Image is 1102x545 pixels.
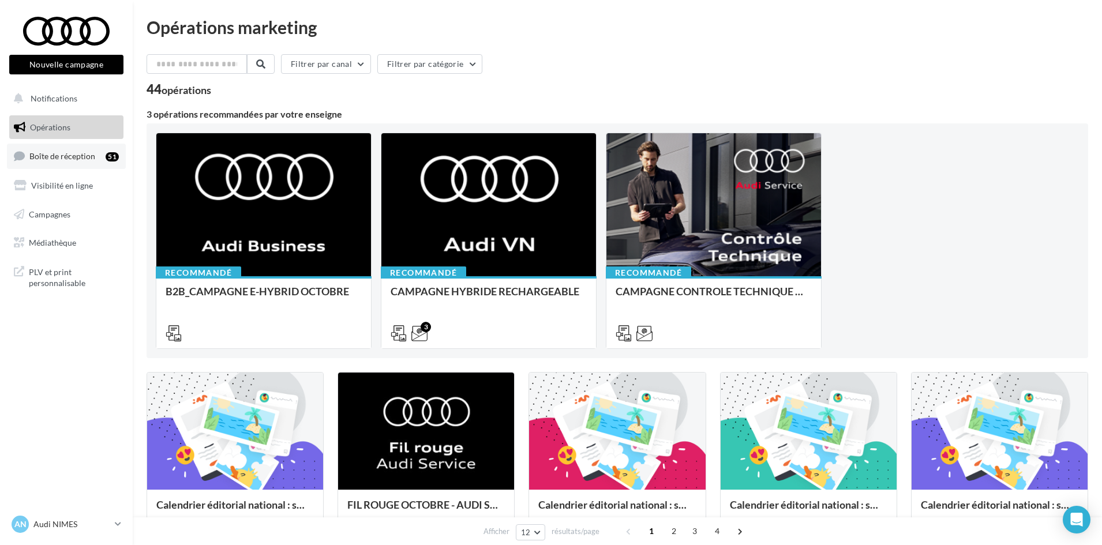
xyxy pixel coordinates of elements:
p: Audi NIMES [33,518,110,530]
span: 2 [665,522,683,540]
span: Visibilité en ligne [31,181,93,190]
div: 44 [147,83,211,96]
span: 3 [685,522,704,540]
div: Calendrier éditorial national : semaine du 08.09 au 14.09 [921,499,1078,522]
span: 4 [708,522,726,540]
a: Médiathèque [7,231,126,255]
span: Opérations [30,122,70,132]
div: FIL ROUGE OCTOBRE - AUDI SERVICE [347,499,505,522]
div: CAMPAGNE CONTROLE TECHNIQUE 25€ OCTOBRE [616,285,812,309]
a: Campagnes [7,202,126,227]
span: 12 [521,528,531,537]
div: CAMPAGNE HYBRIDE RECHARGEABLE [391,285,587,309]
span: Boîte de réception [29,151,95,161]
div: Calendrier éditorial national : semaine du 22.09 au 28.09 [538,499,696,522]
a: AN Audi NIMES [9,513,123,535]
div: Opérations marketing [147,18,1088,36]
div: 3 opérations recommandées par votre enseigne [147,110,1088,119]
div: Calendrier éditorial national : semaine du 15.09 au 21.09 [730,499,887,522]
span: Médiathèque [29,238,76,247]
button: Nouvelle campagne [9,55,123,74]
button: Notifications [7,87,121,111]
button: Filtrer par canal [281,54,371,74]
a: Opérations [7,115,126,140]
div: B2B_CAMPAGNE E-HYBRID OCTOBRE [166,285,362,309]
div: Recommandé [156,266,241,279]
div: Recommandé [606,266,691,279]
span: AN [14,518,27,530]
a: Boîte de réception51 [7,144,126,168]
div: Calendrier éditorial national : semaine du 29.09 au 05.10 [156,499,314,522]
span: Campagnes [29,209,70,219]
div: Open Intercom Messenger [1063,506,1090,533]
div: opérations [162,85,211,95]
span: Afficher [483,526,509,537]
div: Recommandé [381,266,466,279]
button: Filtrer par catégorie [377,54,482,74]
span: 1 [642,522,661,540]
div: 51 [106,152,119,161]
a: PLV et print personnalisable [7,260,126,294]
span: PLV et print personnalisable [29,264,119,289]
a: Visibilité en ligne [7,174,126,198]
span: Notifications [31,93,77,103]
span: résultats/page [552,526,599,537]
div: 3 [421,322,431,332]
button: 12 [516,524,545,540]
